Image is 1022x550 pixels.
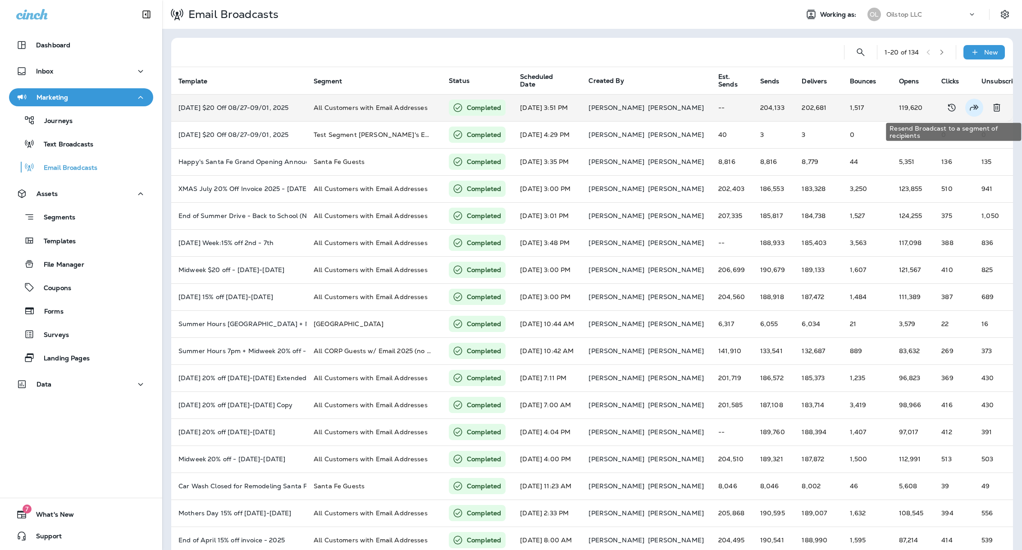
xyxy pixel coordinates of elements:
[753,445,795,473] td: 189,321
[852,43,870,61] button: Search Email Broadcasts
[314,401,428,409] span: All Customers with Email Addresses
[753,256,795,283] td: 190,679
[314,104,428,112] span: All Customers with Email Addresses
[35,237,76,246] p: Templates
[467,509,501,518] p: Completed
[794,148,842,175] td: 8,779
[899,77,931,85] span: Opens
[467,373,501,382] p: Completed
[513,418,581,445] td: [DATE] 4:04 PM
[941,536,952,544] span: Click rate:0% (Clicks/Opens)
[27,511,74,522] span: What's New
[9,505,153,523] button: 7What's New
[802,77,839,85] span: Delivers
[886,11,922,18] p: Oilstop LLC
[36,381,52,388] p: Data
[899,293,921,301] span: Open rate:59% (Opens/Sends)
[899,266,921,274] span: Open rate:64% (Opens/Sends)
[941,77,971,85] span: Clicks
[843,310,892,337] td: 21
[794,283,842,310] td: 187,472
[35,164,97,173] p: Email Broadcasts
[794,310,842,337] td: 6,034
[36,41,70,49] p: Dashboard
[941,320,949,328] span: Click rate:1% (Clicks/Opens)
[648,401,704,409] p: [PERSON_NAME]
[843,148,892,175] td: 44
[941,401,952,409] span: Click rate:0% (Clicks/Opens)
[178,509,299,517] p: Mothers Day 15% off May 8-10, 2025
[899,104,923,112] span: Open rate:59% (Opens/Sends)
[941,266,953,274] span: Click rate:0% (Clicks/Opens)
[648,347,704,355] p: [PERSON_NAME]
[9,255,153,273] button: File Manager
[965,99,983,117] button: Resend Broadcast to a segment of recipients
[513,148,581,175] td: [DATE] 3:35 PM
[794,256,842,283] td: 189,133
[467,184,501,193] p: Completed
[843,202,892,229] td: 1,527
[589,185,644,192] p: [PERSON_NAME]
[648,266,704,273] p: [PERSON_NAME]
[941,239,953,247] span: Click rate:0% (Clicks/Opens)
[589,374,644,382] p: [PERSON_NAME]
[997,6,1013,23] button: Settings
[178,77,207,85] span: Template
[711,148,753,175] td: 8,816
[843,364,892,391] td: 1,235
[843,500,892,527] td: 1,632
[467,319,501,328] p: Completed
[35,284,71,293] p: Coupons
[648,509,704,517] p: [PERSON_NAME]
[513,310,581,337] td: [DATE] 10:44 AM
[9,111,153,130] button: Journeys
[794,175,842,202] td: 183,328
[35,141,93,149] p: Text Broadcasts
[753,175,795,202] td: 186,553
[941,293,952,301] span: Click rate:0% (Clicks/Opens)
[467,455,501,464] p: Completed
[648,293,704,300] p: [PERSON_NAME]
[941,428,952,436] span: Click rate:0% (Clicks/Opens)
[589,428,644,436] p: [PERSON_NAME]
[9,348,153,367] button: Landing Pages
[178,482,299,490] p: Car Wash Closed for Remodeling Santa Fe Happy's
[513,337,581,364] td: [DATE] 10:42 AM
[941,347,953,355] span: Click rate:0% (Clicks/Opens)
[178,77,219,85] span: Template
[711,229,753,256] td: --
[589,320,644,327] p: [PERSON_NAME]
[9,278,153,297] button: Coupons
[9,36,153,54] button: Dashboard
[314,266,428,274] span: All Customers with Email Addresses
[843,94,892,121] td: 1,517
[648,428,704,436] p: [PERSON_NAME]
[711,500,753,527] td: 205,868
[513,500,581,527] td: [DATE] 2:33 PM
[760,77,780,85] span: Sends
[899,536,918,544] span: Open rate:46% (Opens/Sends)
[178,536,299,544] p: End of April 15% off invoice - 2025
[941,158,952,166] span: Click rate:3% (Clicks/Opens)
[648,320,704,327] p: [PERSON_NAME]
[941,455,951,463] span: Click rate:0% (Clicks/Opens)
[589,482,644,490] p: [PERSON_NAME]
[867,8,881,21] div: OL
[794,473,842,500] td: 8,002
[35,331,69,340] p: Surveys
[711,337,753,364] td: 141,910
[711,391,753,418] td: 201,585
[467,211,501,220] p: Completed
[178,131,299,138] p: Labor Day $20 Off 08/27-09/01, 2025
[589,401,644,409] p: [PERSON_NAME]
[899,77,919,85] span: Opens
[753,473,795,500] td: 8,046
[36,68,53,75] p: Inbox
[899,239,922,247] span: Open rate:62% (Opens/Sends)
[589,158,644,165] p: [PERSON_NAME]
[753,283,795,310] td: 188,918
[467,482,501,491] p: Completed
[134,5,159,23] button: Collapse Sidebar
[314,536,428,544] span: All Customers with Email Addresses
[711,202,753,229] td: 207,335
